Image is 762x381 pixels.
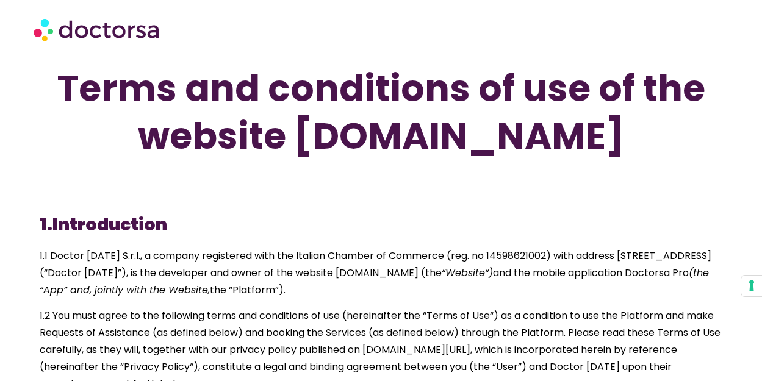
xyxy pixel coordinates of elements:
b: 1.Introduction [40,213,167,237]
button: Your consent preferences for tracking technologies [741,276,762,296]
h1: Terms and conditions of use of the website [DOMAIN_NAME] [40,65,723,160]
span: and the mobile application Doctorsa Pro [493,266,689,280]
span: the “Platform”). [210,283,286,297]
span: “Website“) [442,266,493,280]
span: 1.1 Doctor [DATE] S.r.l., a company registered with the Italian Chamber of Commerce (reg. no 1459... [40,249,711,280]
